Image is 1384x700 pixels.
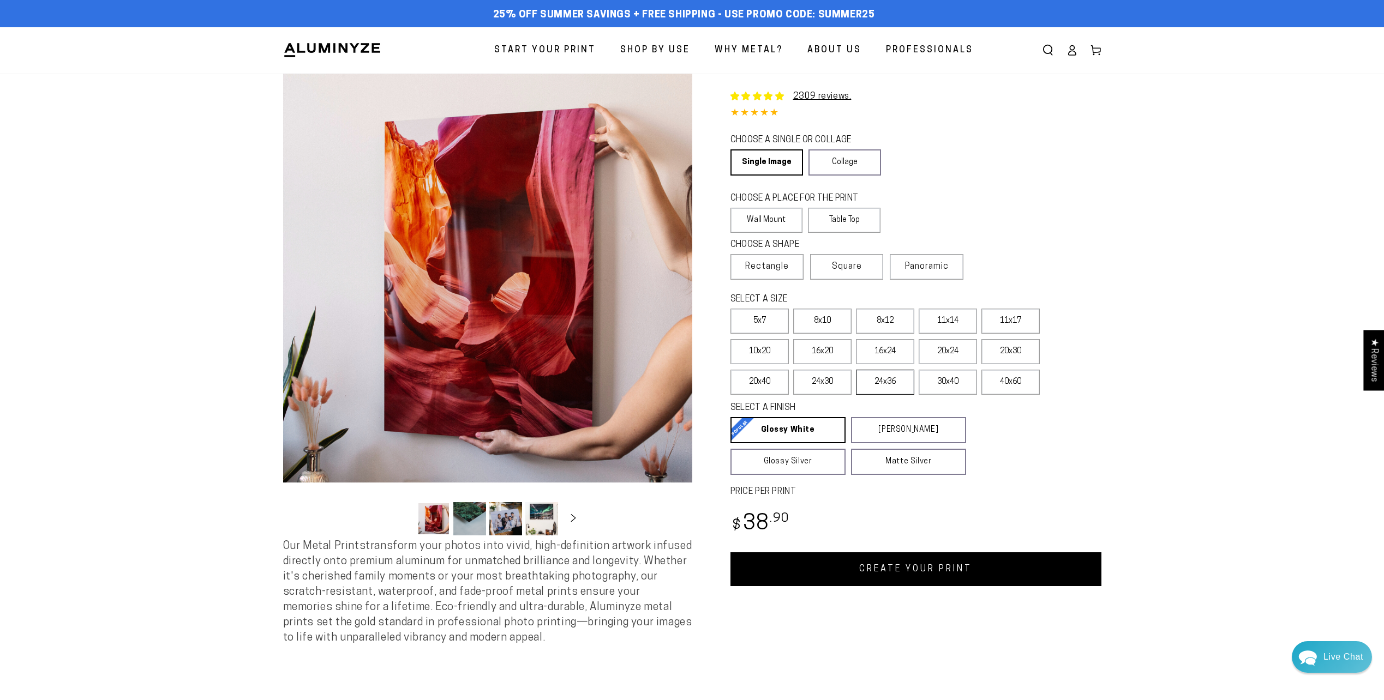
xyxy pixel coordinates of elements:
[745,260,789,273] span: Rectangle
[832,260,862,273] span: Square
[417,502,450,535] button: Load image 1 in gallery view
[730,449,846,475] a: Glossy Silver
[856,339,914,364] label: 16x24
[561,506,585,530] button: Slide right
[1363,330,1384,390] div: Click to open Judge.me floating reviews tab
[730,486,1101,498] label: PRICE PER PRINT
[730,339,789,364] label: 10x20
[730,552,1101,586] a: CREATE YOUR PRINT
[730,417,846,443] a: Glossy White
[494,43,596,58] span: Start Your Print
[612,36,698,65] a: Shop By Use
[732,518,741,533] span: $
[730,208,803,233] label: Wall Mount
[1292,641,1372,673] div: Chat widget toggle
[793,92,852,101] a: 2309 reviews.
[730,239,872,251] legend: CHOOSE A SHAPE
[706,36,791,65] a: Why Metal?
[1323,641,1363,673] div: Contact Us Directly
[851,449,966,475] a: Matte Silver
[525,502,558,535] button: Load image 4 in gallery view
[770,512,789,525] sup: .90
[283,541,692,643] span: Our Metal Prints transform your photos into vivid, high-definition artwork infused directly onto ...
[793,370,852,395] label: 24x30
[905,262,949,271] span: Panoramic
[283,42,381,58] img: Aluminyze
[981,309,1040,334] label: 11x17
[808,208,880,233] label: Table Top
[730,149,803,176] a: Single Image
[793,309,852,334] label: 8x10
[808,149,881,176] a: Collage
[878,36,981,65] a: Professionals
[715,43,783,58] span: Why Metal?
[919,339,977,364] label: 20x24
[1036,38,1060,62] summary: Search our site
[283,74,692,539] media-gallery: Gallery Viewer
[730,106,1101,122] div: 4.85 out of 5.0 stars
[799,36,870,65] a: About Us
[730,402,940,414] legend: SELECT A FINISH
[730,309,789,334] label: 5x7
[856,370,914,395] label: 24x36
[919,309,977,334] label: 11x14
[919,370,977,395] label: 30x40
[390,506,414,530] button: Slide left
[730,514,790,535] bdi: 38
[453,502,486,535] button: Load image 2 in gallery view
[851,417,966,443] a: [PERSON_NAME]
[486,36,604,65] a: Start Your Print
[981,370,1040,395] label: 40x60
[493,9,875,21] span: 25% off Summer Savings + Free Shipping - Use Promo Code: SUMMER25
[886,43,973,58] span: Professionals
[489,502,522,535] button: Load image 3 in gallery view
[807,43,861,58] span: About Us
[793,339,852,364] label: 16x20
[856,309,914,334] label: 8x12
[730,370,789,395] label: 20x40
[620,43,690,58] span: Shop By Use
[981,339,1040,364] label: 20x30
[730,192,871,205] legend: CHOOSE A PLACE FOR THE PRINT
[730,134,871,147] legend: CHOOSE A SINGLE OR COLLAGE
[730,293,949,306] legend: SELECT A SIZE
